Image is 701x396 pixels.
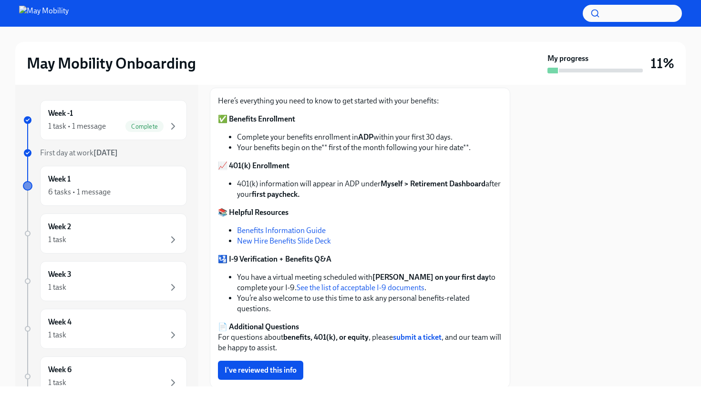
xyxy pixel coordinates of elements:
strong: 📈 401(k) Enrollment [218,161,289,170]
a: Week -11 task • 1 messageComplete [23,100,187,140]
p: Here’s everything you need to know to get started with your benefits: [218,96,502,106]
span: Complete [125,123,164,130]
span: First day at work [40,148,118,157]
a: Week 16 tasks • 1 message [23,166,187,206]
button: I've reviewed this info [218,361,303,380]
div: 1 task • 1 message [48,121,106,132]
h6: Week 2 [48,222,71,232]
a: submit a ticket [393,333,442,342]
div: 1 task [48,234,66,245]
strong: [DATE] [93,148,118,157]
a: First day at work[DATE] [23,148,187,158]
h6: Week 3 [48,269,72,280]
strong: 📚 Helpful Resources [218,208,289,217]
div: 1 task [48,282,66,293]
strong: 📄 Additional Questions [218,322,299,331]
strong: [PERSON_NAME] on your first day [372,273,489,282]
strong: ✅ Benefits Enrollment [218,114,295,123]
div: 1 task [48,377,66,388]
li: You’re also welcome to use this time to ask any personal benefits-related questions. [237,293,502,314]
a: New Hire Benefits Slide Deck [237,236,331,245]
a: Week 21 task [23,213,187,254]
p: For questions about , please , and our team will be happy to assist. [218,322,502,353]
span: I've reviewed this info [225,366,297,375]
li: Complete your benefits enrollment in within your first 30 days. [237,132,502,142]
img: May Mobility [19,6,69,21]
strong: first paycheck. [252,190,300,199]
a: Week 41 task [23,309,187,349]
h2: May Mobility Onboarding [27,54,196,73]
li: 401(k) information will appear in ADP under after your [237,179,502,200]
a: See the list of acceptable I-9 documents [297,283,424,292]
h6: Week -1 [48,108,73,119]
h3: 11% [650,55,674,72]
li: Your benefits begin on the** first of the month following your hire date**. [237,142,502,153]
strong: benefits, 401(k), or equity [283,333,369,342]
div: 1 task [48,330,66,340]
strong: Myself > Retirement Dashboard [381,179,485,188]
div: 6 tasks • 1 message [48,187,111,197]
a: Week 31 task [23,261,187,301]
h6: Week 4 [48,317,72,327]
strong: My progress [547,53,588,64]
strong: ADP [358,132,373,142]
li: You have a virtual meeting scheduled with to complete your I-9. . [237,272,502,293]
h6: Week 6 [48,365,72,375]
h6: Week 1 [48,174,71,184]
a: Benefits Information Guide [237,226,326,235]
strong: 🛂 I-9 Verification + Benefits Q&A [218,254,331,264]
